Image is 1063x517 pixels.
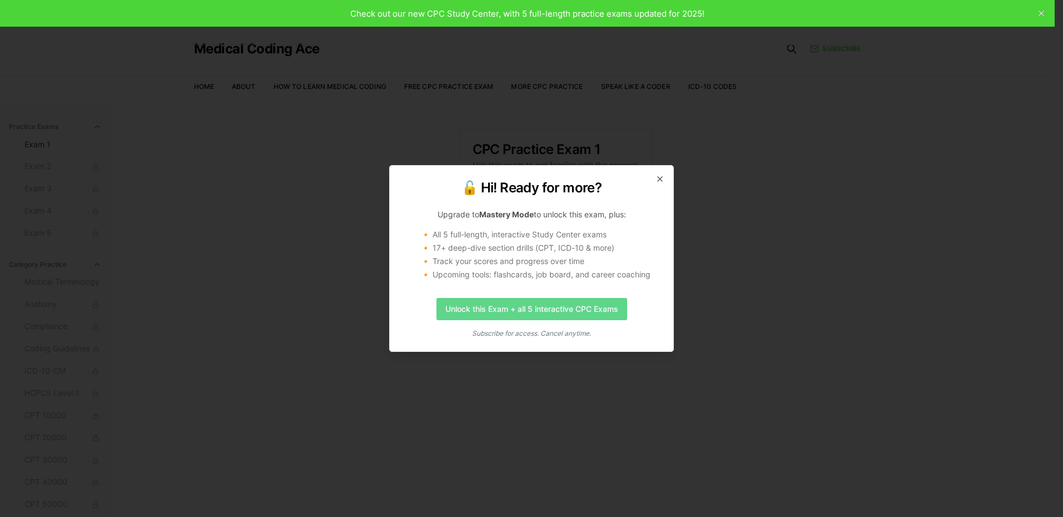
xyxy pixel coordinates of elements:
[421,229,660,240] li: 🔸 All 5 full-length, interactive Study Center exams
[421,242,660,253] li: 🔸 17+ deep-dive section drills (CPT, ICD-10 & more)
[421,256,660,267] li: 🔸 Track your scores and progress over time
[403,209,660,220] p: Upgrade to to unlock this exam, plus:
[479,210,534,219] strong: Mastery Mode
[472,329,591,337] i: Subscribe for access. Cancel anytime.
[421,269,660,280] li: 🔸 Upcoming tools: flashcards, job board, and career coaching
[403,179,660,197] h2: 🔓 Hi! Ready for more?
[436,298,627,320] a: Unlock this Exam + all 5 interactive CPC Exams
